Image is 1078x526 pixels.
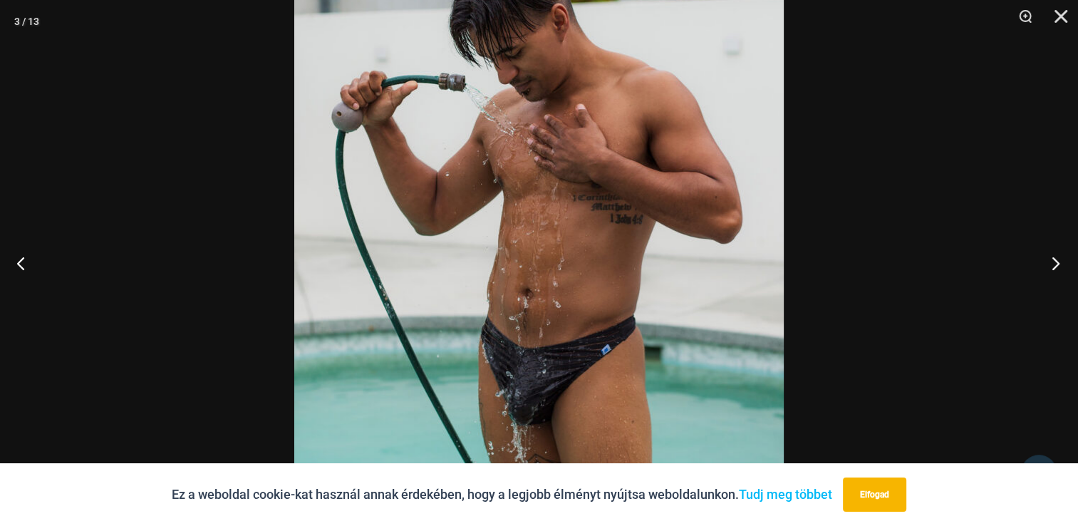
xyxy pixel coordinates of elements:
button: Következő [1025,227,1078,299]
p: Ez a weboldal cookie-kat használ annak érdekében, hogy a legjobb élményt nyújtsa weboldalunkon. [172,484,832,505]
div: 3 / 13 [14,11,39,32]
a: Tudj meg többet [739,487,832,502]
button: Elfogad [843,478,906,512]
